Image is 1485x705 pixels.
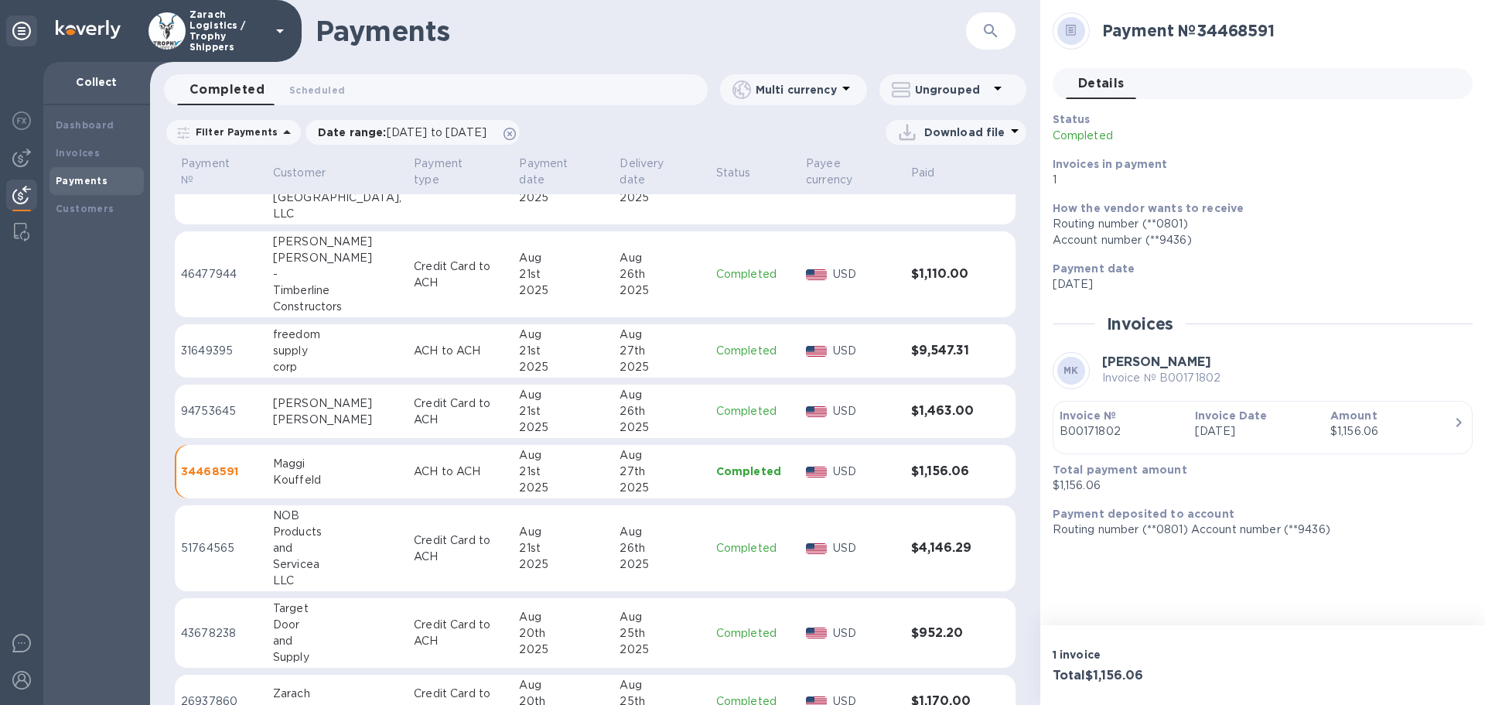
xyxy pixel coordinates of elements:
b: Payment deposited to account [1053,508,1234,520]
div: 2025 [620,282,703,299]
div: [PERSON_NAME] [273,234,401,250]
div: 2025 [519,190,607,206]
b: Payment date [1053,262,1135,275]
p: Payment type [414,156,486,188]
p: 46477944 [181,266,261,282]
p: 1 [1053,172,1460,188]
div: Maggi [273,456,401,472]
b: Customers [56,203,114,214]
div: Aug [620,609,703,625]
div: Door [273,617,401,633]
p: Credit Card to ACH [414,258,507,291]
p: Credit Card to ACH [414,532,507,565]
p: Completed [716,343,794,359]
p: Completed [716,464,794,479]
div: 27th [620,464,703,480]
p: Download file [924,125,1005,140]
div: 2025 [620,556,703,573]
img: USD [806,543,827,554]
div: Kouffeld [273,472,401,488]
div: 2025 [519,359,607,375]
div: Target [273,601,401,617]
p: Credit Card to ACH [414,395,507,428]
span: Status [716,165,771,181]
div: Aug [620,677,703,693]
div: Supply [273,649,401,666]
div: $1,156.06 [1330,423,1453,440]
p: Invoice № B00171802 [1102,370,1221,386]
div: 21st [519,343,607,359]
b: Invoices [56,147,100,159]
p: 31649395 [181,343,261,359]
div: Aug [620,250,703,266]
div: Aug [620,327,703,343]
p: Ungrouped [915,82,988,98]
div: corp [273,359,401,375]
p: ACH to ACH [414,343,507,359]
p: Credit Card to ACH [414,617,507,649]
b: Payments [56,175,108,187]
p: Status [716,165,751,181]
p: Payee currency [806,156,879,188]
h3: $1,463.00 [911,404,985,419]
div: Aug [519,609,607,625]
div: Aug [519,387,607,403]
p: Delivery date [620,156,683,188]
div: 25th [620,625,703,642]
img: USD [806,269,827,280]
div: 20th [519,625,607,642]
div: 2025 [519,642,607,658]
div: [PERSON_NAME] [273,395,401,412]
div: Aug [519,327,607,343]
div: supply [273,343,401,359]
span: Scheduled [289,82,345,98]
h3: Total $1,156.06 [1053,669,1257,683]
div: Servicea [273,556,401,573]
h3: $952.20 [911,626,985,641]
div: and [273,540,401,556]
div: [PERSON_NAME] [273,412,401,428]
b: Dashboard [56,119,114,131]
span: Customer [273,165,346,181]
div: LLC [273,573,401,589]
h2: Payment № 34468591 [1102,21,1460,40]
div: Unpin categories [6,15,37,46]
p: USD [833,403,899,419]
h2: Invoices [1107,314,1174,334]
b: Invoice № [1060,409,1116,422]
p: Payment № [181,156,241,188]
div: 2025 [519,419,607,436]
div: [GEOGRAPHIC_DATA], [273,190,401,206]
p: [DATE] [1195,423,1318,440]
div: Constructors [273,299,401,315]
p: USD [833,625,899,642]
p: 51764565 [181,540,261,556]
div: Timberline [273,282,401,299]
div: Aug [519,250,607,266]
h3: $1,156.06 [911,464,985,479]
p: 34468591 [181,464,261,479]
h3: $4,146.29 [911,541,985,556]
button: Invoice №B00171802Invoice Date[DATE]Amount$1,156.06 [1053,401,1473,454]
div: 2025 [620,642,703,658]
p: Date range : [318,125,494,140]
div: LLC [273,206,401,222]
p: Completed [716,625,794,642]
span: Payee currency [806,156,899,188]
img: Foreign exchange [12,111,31,130]
p: Routing number (**0801) Account number (**9436) [1053,522,1460,538]
p: Completed [716,540,794,556]
img: Logo [56,20,121,39]
p: Paid [911,165,935,181]
div: 21st [519,266,607,282]
div: Aug [620,387,703,403]
b: Total payment amount [1053,464,1187,476]
div: 2025 [519,282,607,299]
div: Routing number (**0801) [1053,216,1460,232]
div: 26th [620,540,703,556]
span: Details [1078,73,1125,94]
span: Completed [189,79,265,101]
p: B00171802 [1060,423,1183,440]
p: Zarach Logistics / Trophy Shippers [189,9,267,53]
div: 27th [620,343,703,359]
